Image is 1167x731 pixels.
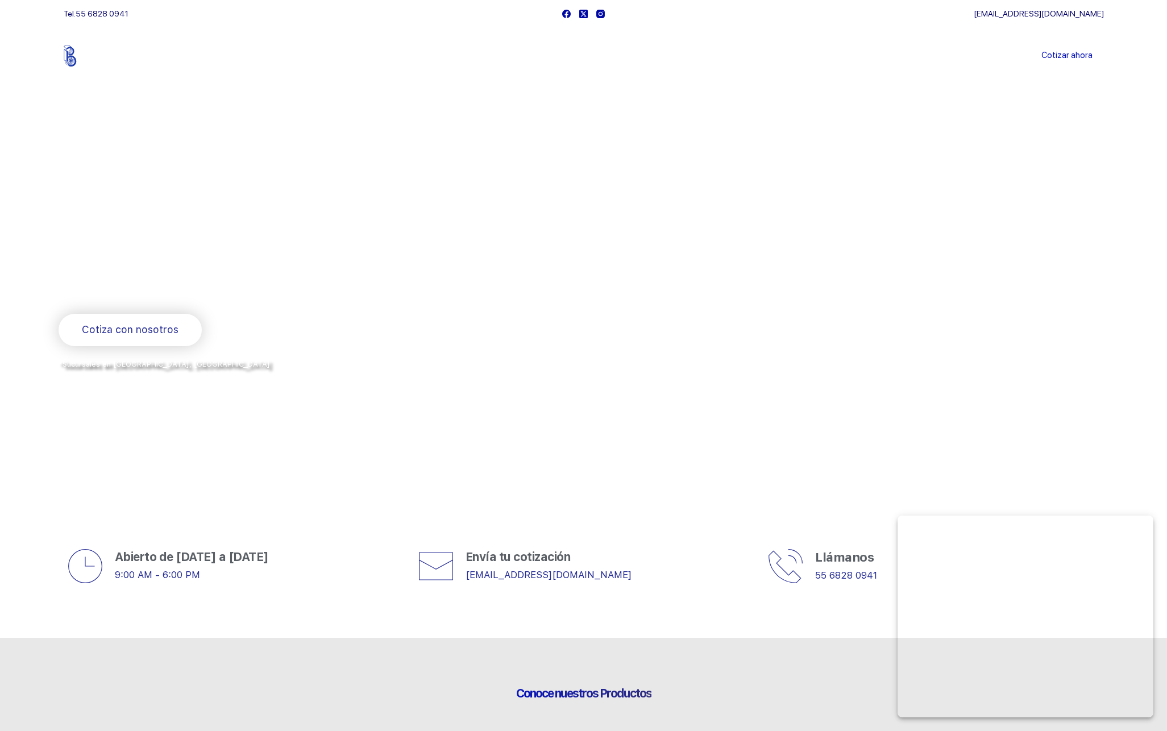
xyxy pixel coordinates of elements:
span: Envía tu cotización [466,550,571,564]
a: Facebook [562,10,571,18]
a: Cotiza con nosotros [59,314,202,346]
a: 55 6828 0941 [815,570,877,581]
a: Cotizar ahora [1030,44,1104,67]
span: *Sucursales en [GEOGRAPHIC_DATA], [GEOGRAPHIC_DATA] [59,360,270,368]
span: Abierto de [DATE] a [DATE] [115,550,269,564]
span: Bienvenido a Balerytodo® [59,169,204,184]
a: [EMAIL_ADDRESS][DOMAIN_NAME] [466,569,632,580]
span: 9:00 AM - 6:00 PM [115,569,200,580]
a: Instagram [596,10,605,18]
span: Cotiza con nosotros [82,322,178,338]
nav: Menu Principal [450,27,717,84]
span: y envíos a todo [GEOGRAPHIC_DATA] por la paquetería de su preferencia [59,372,334,381]
span: Tel. [64,9,128,18]
a: X (Twitter) [579,10,588,18]
img: Balerytodo [64,45,135,67]
span: Llámanos [815,550,874,564]
span: Rodamientos y refacciones industriales [59,284,283,298]
a: 55 6828 0941 [76,9,128,18]
span: Somos los doctores de la industria [59,194,469,272]
a: [EMAIL_ADDRESS][DOMAIN_NAME] [974,9,1104,18]
span: Conoce nuestros Productos [516,686,651,700]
